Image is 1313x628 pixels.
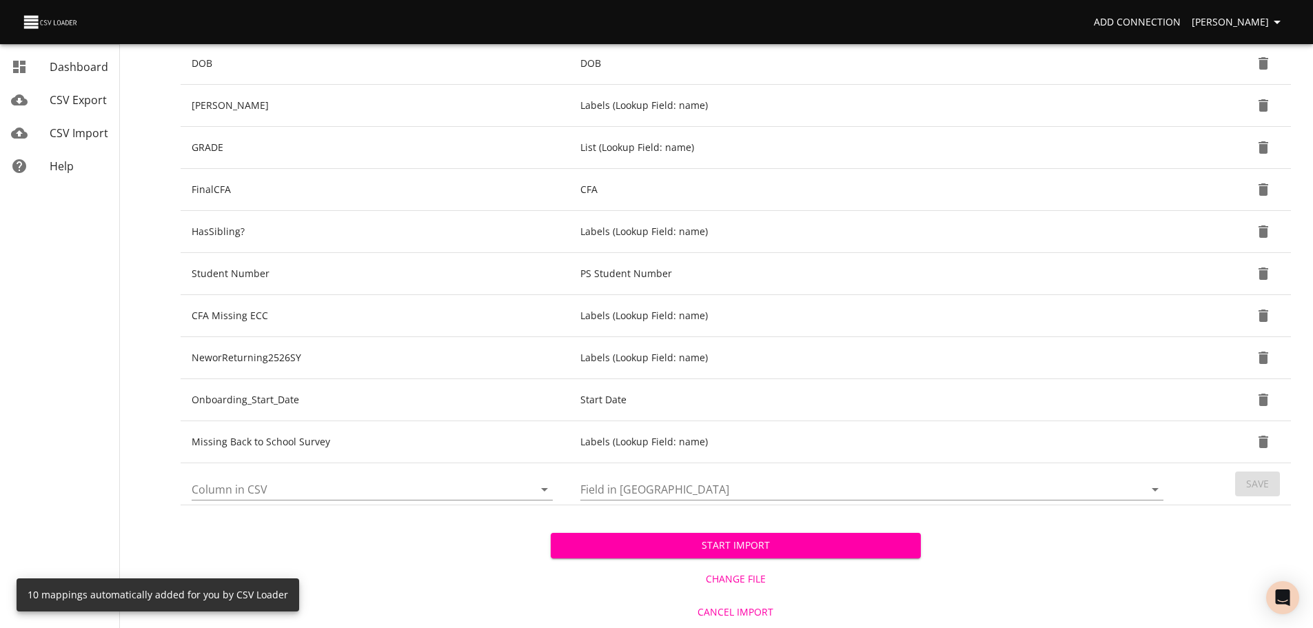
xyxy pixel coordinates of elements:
td: PS Student Number [569,253,1180,295]
button: Delete [1247,425,1280,458]
button: [PERSON_NAME] [1186,10,1291,35]
span: Dashboard [50,59,108,74]
td: Student Number [181,253,569,295]
td: NeworReturning2526SY [181,337,569,379]
td: FinalCFA [181,169,569,211]
div: 10 mappings automatically added for you by CSV Loader [28,583,288,607]
button: Open [1146,480,1165,499]
td: Labels (Lookup Field: name) [569,85,1180,127]
span: [PERSON_NAME] [1192,14,1285,31]
span: Start Import [562,537,910,554]
td: HasSibling? [181,211,569,253]
button: Cancel Import [551,600,921,625]
button: Open [535,480,554,499]
td: [PERSON_NAME] [181,85,569,127]
td: GRADE [181,127,569,169]
button: Delete [1247,215,1280,248]
a: Add Connection [1088,10,1186,35]
button: Delete [1247,257,1280,290]
td: DOB [569,43,1180,85]
div: Open Intercom Messenger [1266,581,1299,614]
button: Delete [1247,131,1280,164]
td: Labels (Lookup Field: name) [569,211,1180,253]
td: Labels (Lookup Field: name) [569,295,1180,337]
td: Onboarding_Start_Date [181,379,569,421]
button: Start Import [551,533,921,558]
button: Delete [1247,383,1280,416]
button: Delete [1247,299,1280,332]
td: CFA Missing ECC [181,295,569,337]
button: Delete [1247,341,1280,374]
button: Delete [1247,89,1280,122]
button: Delete [1247,173,1280,206]
span: Add Connection [1094,14,1181,31]
span: Cancel Import [556,604,915,621]
span: Help [50,159,74,174]
td: Start Date [569,379,1180,421]
td: DOB [181,43,569,85]
span: CSV Import [50,125,108,141]
img: CSV Loader [22,12,80,32]
td: CFA [569,169,1180,211]
td: Missing Back to School Survey [181,421,569,463]
button: Delete [1247,47,1280,80]
td: Labels (Lookup Field: name) [569,421,1180,463]
span: CSV Export [50,92,107,108]
td: List (Lookup Field: name) [569,127,1180,169]
button: Change File [551,567,921,592]
span: Change File [556,571,915,588]
td: Labels (Lookup Field: name) [569,337,1180,379]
